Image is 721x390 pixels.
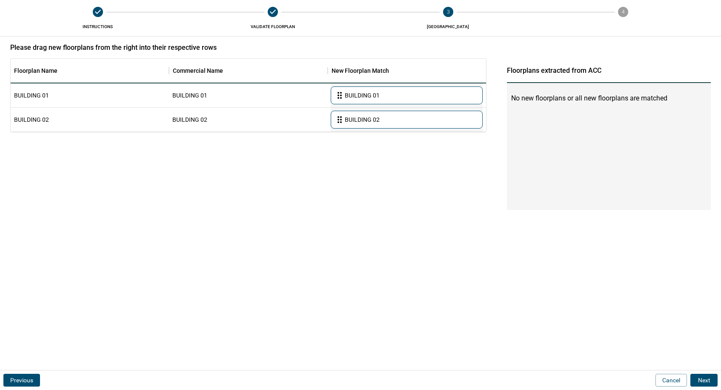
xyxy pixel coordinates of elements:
span: Instructions [14,24,182,29]
div: Please drag new floorplans from the right into their respective rows [10,43,711,58]
div: BUILDING 02 [11,116,169,123]
div: Floorplan Name [11,67,169,74]
span: Confirm [539,24,708,29]
div: BUILDING 01 [11,92,169,99]
div: New Floorplan Match [327,67,486,74]
button: Next [690,374,718,387]
text: 4 [622,9,625,15]
div: Commercial Name [169,67,327,74]
div: No new floorplans or all new floorplans are matched [511,87,707,109]
div: BUILDING 01 [169,92,327,99]
button: Previous [3,374,40,387]
button: Cancel [655,374,687,387]
span: [GEOGRAPHIC_DATA] [364,24,532,29]
div: Floorplans extracted from ACC [507,58,711,83]
span: Validate FLOORPLAN [189,24,358,29]
div: BUILDING 02 [169,116,327,123]
text: 3 [446,9,449,15]
div: BUILDING 01 [331,86,482,104]
div: BUILDING 02 [331,111,482,129]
